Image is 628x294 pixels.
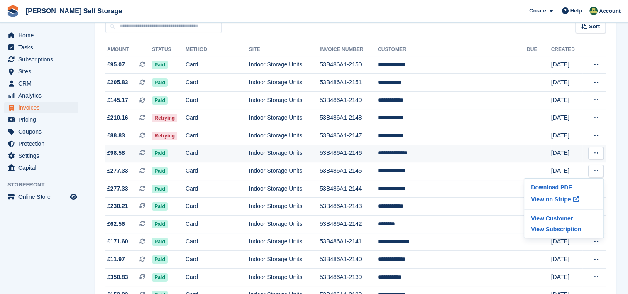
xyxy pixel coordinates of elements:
td: Indoor Storage Units [249,74,320,92]
a: View Subscription [528,224,600,235]
span: £230.21 [107,202,128,211]
td: Card [186,162,249,180]
td: 53B486A1-2141 [320,233,378,251]
td: [DATE] [551,56,583,74]
span: Storefront [7,181,83,189]
td: 53B486A1-2145 [320,162,378,180]
span: Paid [152,202,167,211]
span: Tasks [18,42,68,53]
td: [DATE] [551,127,583,145]
td: 53B486A1-2146 [320,145,378,162]
a: [PERSON_NAME] Self Storage [22,4,125,18]
span: Invoices [18,102,68,113]
span: Paid [152,78,167,87]
a: menu [4,138,78,149]
td: Indoor Storage Units [249,180,320,198]
td: Indoor Storage Units [249,109,320,127]
p: View Customer [528,213,600,224]
td: Card [186,180,249,198]
th: Due [527,43,551,56]
img: stora-icon-8386f47178a22dfd0bd8f6a31ec36ba5ce8667c1dd55bd0f319d3a0aa187defe.svg [7,5,19,17]
td: Indoor Storage Units [249,198,320,216]
a: Download PDF [528,182,600,193]
a: menu [4,90,78,101]
span: Protection [18,138,68,149]
img: Julie Williams [589,7,598,15]
span: Paid [152,255,167,264]
a: menu [4,78,78,89]
td: Card [186,216,249,233]
span: £98.58 [107,149,125,157]
span: Paid [152,167,167,175]
span: Help [570,7,582,15]
td: [DATE] [551,74,583,92]
td: 53B486A1-2140 [320,251,378,269]
span: Online Store [18,191,68,203]
td: 53B486A1-2149 [320,91,378,109]
td: Indoor Storage Units [249,268,320,286]
td: Indoor Storage Units [249,91,320,109]
td: Card [186,127,249,145]
span: Paid [152,220,167,228]
span: £210.16 [107,113,128,122]
a: menu [4,191,78,203]
a: menu [4,150,78,162]
th: Method [186,43,249,56]
td: Indoor Storage Units [249,145,320,162]
td: 53B486A1-2142 [320,216,378,233]
span: Retrying [152,114,177,122]
a: Preview store [68,192,78,202]
span: Account [599,7,621,15]
td: [DATE] [551,251,583,269]
td: [DATE] [551,91,583,109]
span: Analytics [18,90,68,101]
td: [DATE] [551,162,583,180]
td: [DATE] [551,233,583,251]
td: [DATE] [551,109,583,127]
td: 53B486A1-2150 [320,56,378,74]
span: £205.83 [107,78,128,87]
th: Customer [378,43,527,56]
td: 53B486A1-2144 [320,180,378,198]
span: Paid [152,238,167,246]
span: Home [18,29,68,41]
td: 53B486A1-2148 [320,109,378,127]
td: 53B486A1-2151 [320,74,378,92]
span: Retrying [152,132,177,140]
span: £62.56 [107,220,125,228]
td: Indoor Storage Units [249,127,320,145]
span: £171.60 [107,237,128,246]
a: View on Stripe [528,193,600,206]
a: menu [4,114,78,125]
a: menu [4,66,78,77]
span: Paid [152,149,167,157]
td: Card [186,91,249,109]
span: Subscriptions [18,54,68,65]
th: Status [152,43,186,56]
span: CRM [18,78,68,89]
span: £145.17 [107,96,128,105]
td: Card [186,56,249,74]
a: menu [4,42,78,53]
td: 53B486A1-2139 [320,268,378,286]
span: £277.33 [107,167,128,175]
span: Paid [152,185,167,193]
span: £88.83 [107,131,125,140]
td: Card [186,268,249,286]
td: 53B486A1-2147 [320,127,378,145]
span: Sites [18,66,68,77]
td: Card [186,198,249,216]
td: 53B486A1-2143 [320,198,378,216]
a: menu [4,126,78,137]
th: Created [551,43,583,56]
a: menu [4,162,78,174]
td: [DATE] [551,145,583,162]
td: Card [186,233,249,251]
th: Amount [105,43,152,56]
td: Card [186,251,249,269]
th: Invoice Number [320,43,378,56]
span: Capital [18,162,68,174]
td: Indoor Storage Units [249,56,320,74]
